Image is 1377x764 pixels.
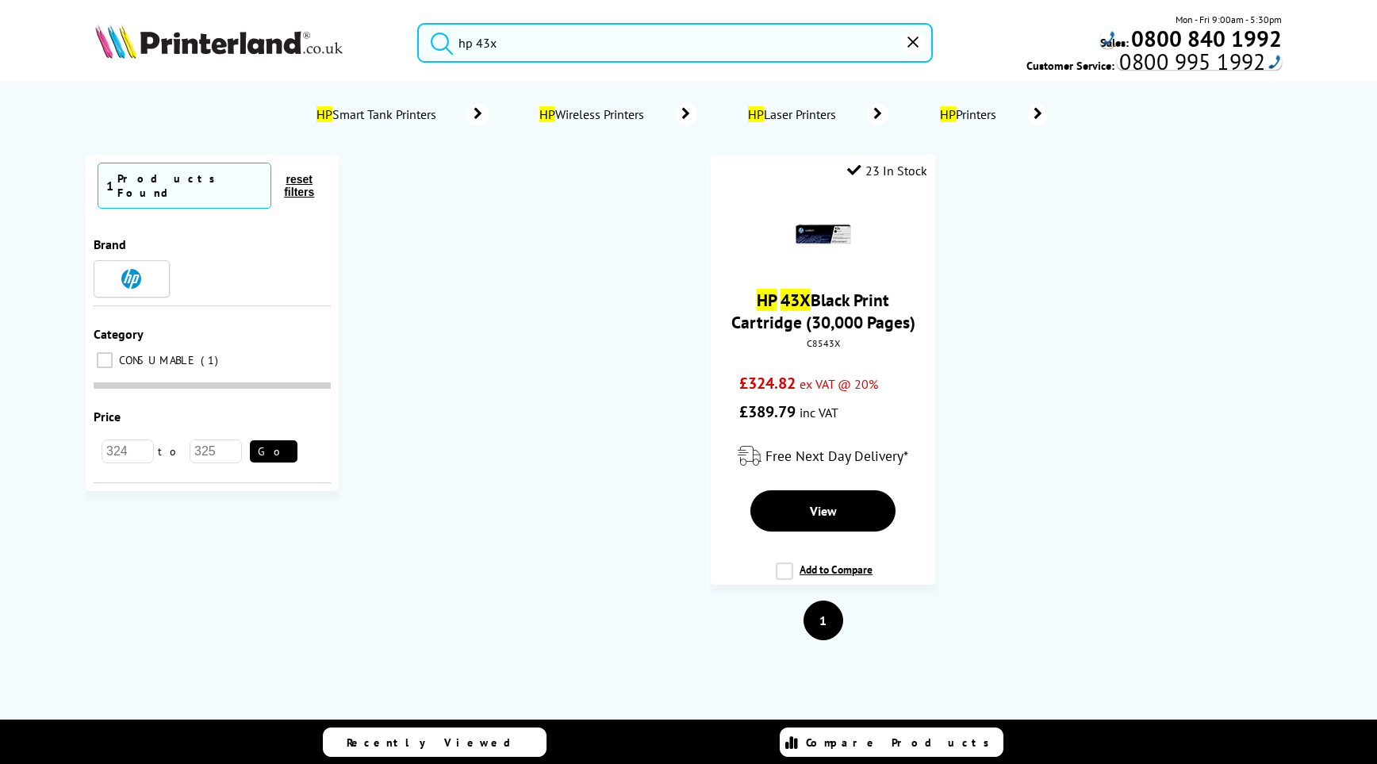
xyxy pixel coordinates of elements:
[417,23,933,63] input: Search product or brand
[97,352,113,368] input: CONSUMABLE 1
[190,440,242,463] input: 325
[719,434,927,478] div: modal_delivery
[800,405,838,420] span: inc VAT
[106,178,113,194] span: 1
[1117,54,1281,69] div: Call: 0800 995 1992
[847,163,927,179] div: 23 In Stock
[745,103,888,125] a: HPLaser Printers
[936,103,1048,125] a: HPPrinters
[796,206,851,262] img: HP-43X-Toner-Black-Small.gif
[940,106,956,122] mark: HP
[750,490,896,532] a: View
[314,103,489,125] a: HPSmart Tank Printers
[1103,31,1115,45] img: hfpfyWBK5wQHBAGPgDf9c6qAYOxxMAAAAASUVORK5CYII=
[780,728,1003,757] a: Compare Products
[1176,12,1282,27] span: Mon - Fri 9:00am - 5:30pm
[121,269,141,289] img: HP
[271,172,327,199] button: reset filters
[757,289,777,311] mark: HP
[117,171,263,200] div: Products Found
[314,106,443,122] span: Smart Tank Printers
[781,289,811,311] mark: 43X
[95,24,343,59] img: Printerland Logo
[1100,31,1115,48] div: Call: 0800 840 1992
[806,735,998,750] span: Compare Products
[800,376,878,392] span: ex VAT @ 20%
[1129,31,1282,46] a: 0800 840 1992
[539,106,555,122] mark: HP
[748,106,764,122] mark: HP
[1131,24,1282,53] b: 0800 840 1992
[739,401,796,422] span: £389.79
[537,106,651,122] span: Wireless Printers
[936,106,1004,122] span: Printers
[745,106,843,122] span: Laser Printers
[723,337,923,349] div: C8543X
[810,503,837,519] span: View
[316,106,332,122] mark: HP
[95,24,397,62] a: Printerland Logo
[94,409,121,424] span: Price
[94,236,126,252] span: Brand
[347,735,527,750] span: Recently Viewed
[776,562,873,593] label: Add to Compare
[739,373,796,394] span: £324.82
[94,326,144,342] span: Category
[102,440,154,463] input: 324
[537,103,697,125] a: HPWireless Printers
[765,447,908,465] span: Free Next Day Delivery*
[731,289,915,333] a: HP 43XBlack Print Cartridge (30,000 Pages)
[250,440,297,463] button: Go
[1026,54,1281,73] span: Customer Service:
[1268,55,1281,69] img: hfpfyWBK5wQHBAGPgDf9c6qAYOxxMAAAAASUVORK5CYII=
[201,353,222,367] span: 1
[154,444,190,459] span: to
[115,353,199,367] span: CONSUMABLE
[323,728,547,757] a: Recently Viewed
